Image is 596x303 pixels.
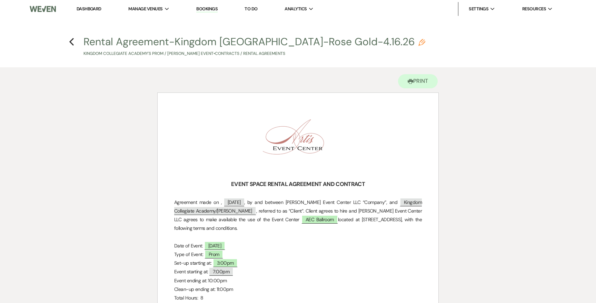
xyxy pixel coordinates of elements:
span: [DATE] [224,198,244,206]
p: Event starting at: [174,267,422,276]
img: Weven Logo [30,2,56,16]
span: Agreement made on , [174,199,222,205]
span: [DATE] [204,241,226,250]
a: Bookings [196,6,218,12]
span: AEC Ballroom [301,215,338,224]
span: 7:00pm [209,268,233,276]
p: Event ending at: 10:00pm [174,276,422,285]
p: Set-up starting at: [174,259,422,267]
button: Print [398,74,438,88]
strong: EVENT SPACE RENTAL AGREEMENT AND CONTRACT [231,180,365,188]
span: , by and between [PERSON_NAME] Event Center LLC “Company”, and [244,199,398,205]
p: Kingdom Collegiate Academy's Prom / [PERSON_NAME] Event • Contracts / Rental Agreements [83,50,425,57]
a: To Do [245,6,257,12]
p: Date of Event: [174,242,422,250]
p: Type of Event: [174,250,422,259]
span: Manage Venues [128,6,162,12]
span: Analytics [285,6,307,12]
button: Rental Agreement-Kingdom [GEOGRAPHIC_DATA]-Rose Gold-4.16.26Kingdom Collegiate Academy's Prom / [... [83,37,425,57]
a: Dashboard [77,6,101,12]
span: Kingdom Collegiate Academy/[PERSON_NAME] [174,198,422,215]
img: My project 1.PNG [263,110,332,179]
p: Clean-up ending at: 11:00pm [174,285,422,294]
span: Prom [205,250,223,258]
span: , referred to as “Client”. Client agrees to hire and [PERSON_NAME] Event Center LLC agrees to mak... [174,208,423,223]
p: Total Hours: 8 [174,294,422,302]
span: 3:00pm [213,258,238,267]
span: Resources [522,6,546,12]
span: Settings [469,6,488,12]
